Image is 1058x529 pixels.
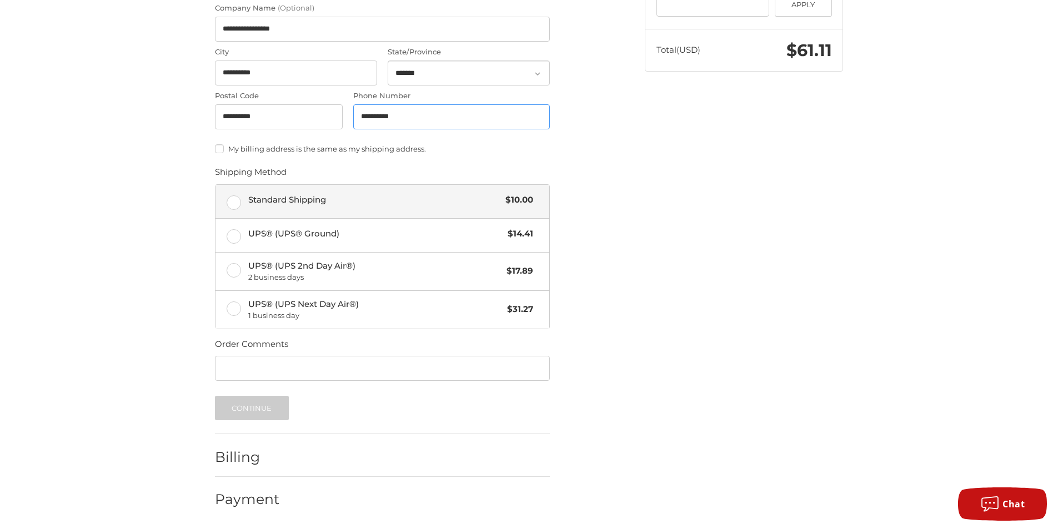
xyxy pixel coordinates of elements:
[388,47,550,58] label: State/Province
[500,194,533,206] span: $10.00
[215,47,377,58] label: City
[248,260,502,283] span: UPS® (UPS 2nd Day Air®)
[248,310,502,321] span: 1 business day
[278,3,314,12] small: (Optional)
[656,44,700,55] span: Total (USD)
[248,194,500,206] span: Standard Shipping
[501,265,533,278] span: $17.89
[215,90,343,102] label: Postal Code
[502,228,533,240] span: $14.41
[215,144,550,153] label: My billing address is the same as my shipping address.
[786,40,832,61] span: $61.11
[353,90,550,102] label: Phone Number
[248,272,502,283] span: 2 business days
[215,396,289,420] button: Continue
[215,491,280,508] h2: Payment
[958,487,1047,521] button: Chat
[215,166,287,184] legend: Shipping Method
[215,449,280,466] h2: Billing
[502,303,533,316] span: $31.27
[248,228,503,240] span: UPS® (UPS® Ground)
[215,338,288,356] legend: Order Comments
[1002,498,1025,510] span: Chat
[215,3,550,14] label: Company Name
[248,298,502,321] span: UPS® (UPS Next Day Air®)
